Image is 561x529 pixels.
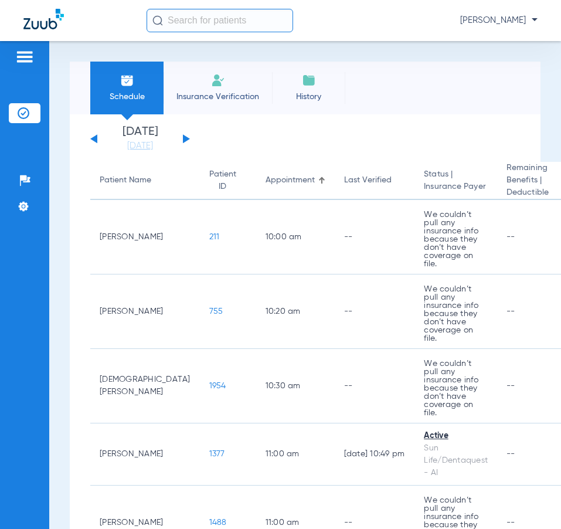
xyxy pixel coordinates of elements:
div: Last Verified [344,174,406,186]
span: Insurance Verification [172,91,263,103]
span: 755 [209,307,223,316]
span: 1488 [209,518,227,527]
span: 1377 [209,450,225,458]
td: 10:30 AM [256,349,335,423]
span: Schedule [99,91,155,103]
span: Deductible [506,186,549,199]
span: Insurance Payer [424,181,488,193]
th: Status | [414,162,497,200]
span: History [281,91,336,103]
p: We couldn’t pull any insurance info because they don’t have coverage on file. [424,285,488,343]
td: [DATE] 10:49 PM [335,423,415,486]
span: [PERSON_NAME] [460,15,538,26]
img: hamburger-icon [15,50,34,64]
img: History [302,73,316,87]
div: Active [424,430,488,442]
span: 1954 [209,382,226,390]
li: [DATE] [105,126,175,152]
td: [PERSON_NAME] [90,200,200,274]
p: We couldn’t pull any insurance info because they don’t have coverage on file. [424,211,488,268]
div: Patient ID [209,168,247,193]
img: Search Icon [152,15,163,26]
div: Sun Life/Dentaquest - AI [424,442,488,479]
td: 10:00 AM [256,200,335,274]
img: Zuub Logo [23,9,64,29]
span: -- [506,382,515,390]
input: Search for patients [147,9,293,32]
div: Last Verified [344,174,392,186]
div: Appointment [266,174,315,186]
a: [DATE] [105,140,175,152]
td: [PERSON_NAME] [90,274,200,349]
td: -- [335,349,415,423]
p: We couldn’t pull any insurance info because they don’t have coverage on file. [424,360,488,417]
td: -- [335,274,415,349]
td: [PERSON_NAME] [90,423,200,486]
th: Remaining Benefits | [497,162,558,200]
img: Manual Insurance Verification [211,73,225,87]
td: 10:20 AM [256,274,335,349]
td: [DEMOGRAPHIC_DATA][PERSON_NAME] [90,349,200,423]
div: Patient Name [100,174,191,186]
div: Patient Name [100,174,151,186]
span: -- [506,307,515,316]
span: -- [506,233,515,241]
iframe: Chat Widget [502,473,561,529]
td: 11:00 AM [256,423,335,486]
img: Schedule [120,73,134,87]
span: -- [506,450,515,458]
td: -- [335,200,415,274]
div: Appointment [266,174,325,186]
div: Patient ID [209,168,236,193]
span: 211 [209,233,220,241]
